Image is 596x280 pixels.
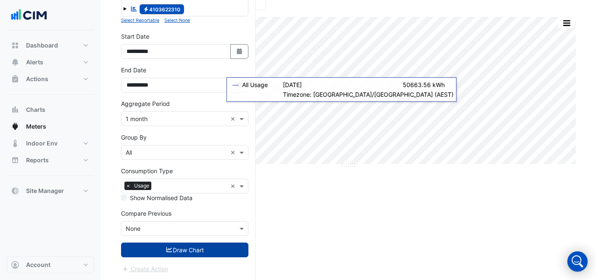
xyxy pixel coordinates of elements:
[11,58,19,66] app-icon: Alerts
[164,16,190,24] button: Select None
[164,18,190,23] small: Select None
[558,18,575,28] button: More Options
[26,139,58,148] span: Indoor Env
[11,187,19,195] app-icon: Site Manager
[26,75,48,83] span: Actions
[230,148,237,157] span: Clear
[121,133,147,142] label: Group By
[124,182,132,190] span: ×
[26,156,49,164] span: Reports
[230,182,237,190] span: Clear
[26,187,64,195] span: Site Manager
[121,166,173,175] label: Consumption Type
[7,54,94,71] button: Alerts
[140,4,185,14] span: 4103622310
[7,118,94,135] button: Meters
[7,182,94,199] button: Site Manager
[121,18,159,23] small: Select Reportable
[121,99,170,108] label: Aggregate Period
[143,6,149,12] fa-icon: Electricity
[11,106,19,114] app-icon: Charts
[11,139,19,148] app-icon: Indoor Env
[7,152,94,169] button: Reports
[121,16,159,24] button: Select Reportable
[121,243,248,257] button: Draw Chart
[10,7,48,24] img: Company Logo
[567,251,588,272] div: Open Intercom Messenger
[236,82,243,89] fa-icon: Select Date
[121,265,169,272] app-escalated-ticket-create-button: Please draw the charts first
[130,5,138,12] fa-icon: Reportable
[230,114,237,123] span: Clear
[236,48,243,55] fa-icon: Select Date
[7,135,94,152] button: Indoor Env
[26,41,58,50] span: Dashboard
[121,32,149,41] label: Start Date
[130,193,193,202] label: Show Normalised Data
[11,41,19,50] app-icon: Dashboard
[11,75,19,83] app-icon: Actions
[7,37,94,54] button: Dashboard
[121,209,171,218] label: Compare Previous
[26,261,50,269] span: Account
[132,182,151,190] span: Usage
[7,256,94,273] button: Account
[121,66,146,74] label: End Date
[26,58,43,66] span: Alerts
[7,101,94,118] button: Charts
[26,122,46,131] span: Meters
[7,71,94,87] button: Actions
[11,156,19,164] app-icon: Reports
[26,106,45,114] span: Charts
[11,122,19,131] app-icon: Meters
